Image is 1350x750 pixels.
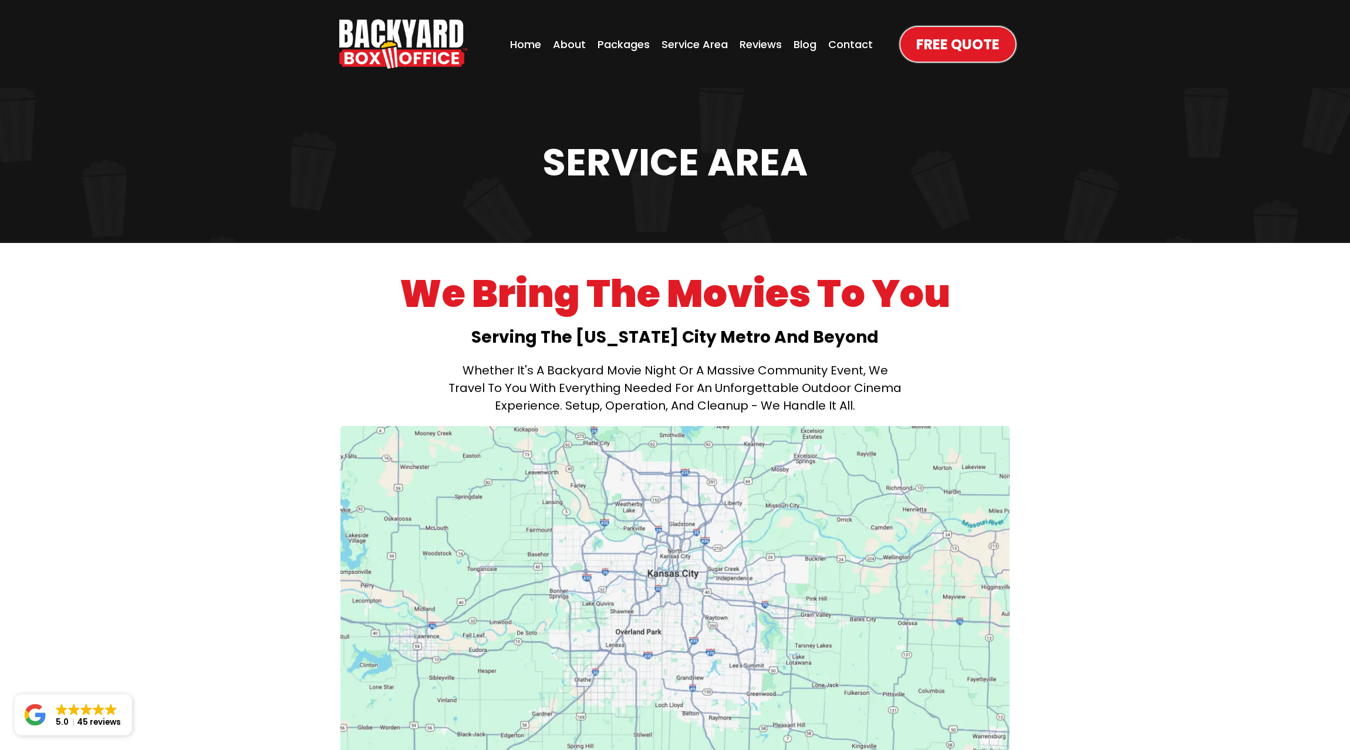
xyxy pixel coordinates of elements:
a: Home [507,33,545,56]
a: About [549,33,589,56]
a: Contact [825,33,876,56]
span: Free Quote [916,34,1000,55]
a: Free Quote [900,27,1015,62]
p: travel to you with everything needed for an unforgettable outdoor cinema [335,379,1015,397]
a: Blog [790,33,820,56]
a: Service Area [658,33,731,56]
a: Close GoogleGoogleGoogleGoogleGoogle 5.045 reviews [15,694,132,735]
strong: Serving the [US_STATE] City metro and beyond [471,326,879,349]
p: Whether it's a backyard movie night or a massive community event, we [335,362,1015,379]
a: Packages [594,33,653,56]
a: Reviews [736,33,785,56]
p: experience. Setup, operation, and cleanup - we handle it all. [335,397,1015,414]
img: Backyard Box Office [339,19,467,69]
h1: Service Area [335,144,1015,181]
a: https://www.backyardboxoffice.com [339,19,467,69]
h1: We Bring The Movies To You [335,269,1015,319]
